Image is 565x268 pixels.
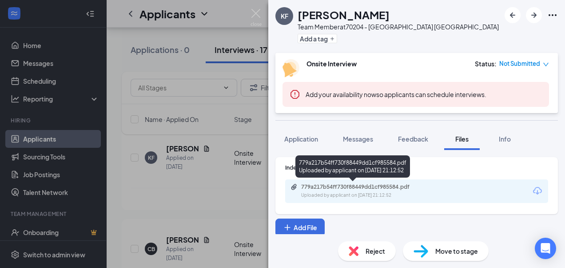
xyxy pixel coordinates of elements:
[547,10,558,20] svg: Ellipses
[499,135,511,143] span: Info
[285,164,548,171] div: Indeed Resume
[306,90,486,98] span: so applicants can schedule interviews.
[298,22,499,31] div: Team Member at 70204 - [GEOGRAPHIC_DATA] [GEOGRAPHIC_DATA]
[435,246,478,256] span: Move to stage
[535,238,556,259] div: Open Intercom Messenger
[366,246,385,256] span: Reject
[290,183,298,191] svg: Paperclip
[298,34,337,43] button: PlusAdd a tag
[301,192,434,199] div: Uploaded by applicant on [DATE] 21:12:52
[532,186,543,196] svg: Download
[275,219,325,236] button: Add FilePlus
[284,135,318,143] span: Application
[343,135,373,143] span: Messages
[283,223,292,232] svg: Plus
[455,135,469,143] span: Files
[543,61,549,68] span: down
[298,7,390,22] h1: [PERSON_NAME]
[295,155,410,178] div: 779a217b54ff730f88449dd1cf985584.pdf Uploaded by applicant on [DATE] 21:12:52
[526,7,542,23] button: ArrowRight
[330,36,335,41] svg: Plus
[281,12,288,20] div: KF
[475,59,497,68] div: Status :
[290,89,300,100] svg: Error
[306,90,376,99] button: Add your availability now
[398,135,428,143] span: Feedback
[499,59,540,68] span: Not Submitted
[529,10,539,20] svg: ArrowRight
[301,183,426,191] div: 779a217b54ff730f88449dd1cf985584.pdf
[290,183,434,199] a: Paperclip779a217b54ff730f88449dd1cf985584.pdfUploaded by applicant on [DATE] 21:12:52
[507,10,518,20] svg: ArrowLeftNew
[505,7,521,23] button: ArrowLeftNew
[306,60,357,68] b: Onsite Interview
